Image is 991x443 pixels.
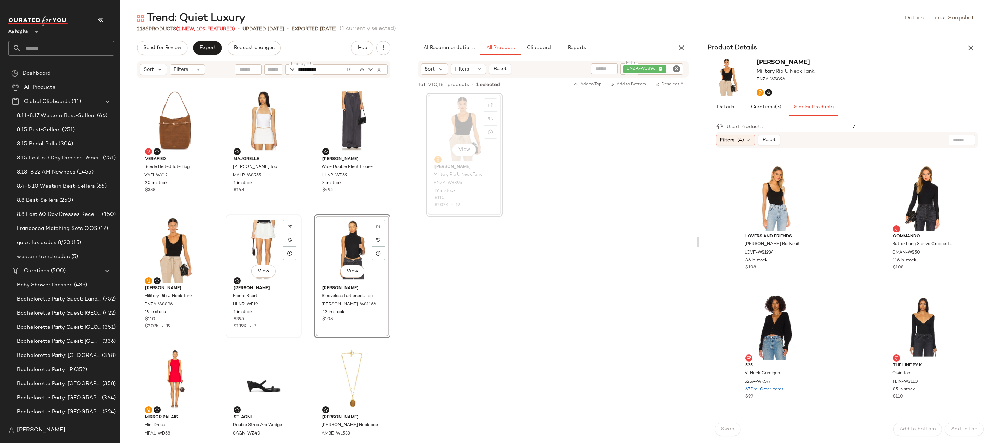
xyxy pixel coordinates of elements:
[143,45,181,51] span: Send for Review
[139,346,211,412] img: MPAL-WD58_V1.jpg
[17,112,96,120] span: 8.11-8.17 Western Best-Sellers
[892,370,910,377] span: Oisin Top
[233,293,257,299] span: Flared Short
[288,224,292,229] img: svg%3e
[893,257,917,264] span: 116 in stock
[144,293,193,299] span: Military Rib U Neck Tank
[317,217,388,283] img: VINCE-WS1166_V1.jpg
[774,104,781,110] span: (3)
[322,414,382,421] span: [PERSON_NAME]
[747,356,751,360] img: svg%3e
[139,88,211,153] img: VAFI-WY12_V1.jpg
[233,422,282,429] span: Double Strap Arc Wedge
[322,293,373,299] span: Sleeveless Turtleneck Top
[102,309,116,317] span: (422)
[745,250,774,256] span: LOVF-WS1934
[17,168,76,176] span: 8.18-8.22 AM Newness
[434,180,462,187] span: ENZA-WS896
[324,150,328,154] img: svg%3e
[70,98,81,106] span: (11)
[155,150,159,154] img: svg%3e
[23,69,50,78] span: Dashboard
[489,64,511,74] button: Reset
[228,217,299,283] img: HLNR-WF19_V1.jpg
[322,302,376,308] span: [PERSON_NAME]-WS1166
[488,103,493,107] img: svg%3e
[610,82,646,87] span: Add to Bottom
[708,58,748,96] img: ENZA-WS896_V1.jpg
[716,104,734,110] span: Details
[458,147,470,153] span: View
[70,239,82,247] span: (15)
[17,196,58,205] span: 8.8 Best-Sellers
[17,323,101,332] span: Bachelorette Party Guest: [GEOGRAPHIC_DATA]
[17,380,101,388] span: Bachelorette Party: [GEOGRAPHIC_DATA]
[745,257,768,264] span: 86 in stock
[96,112,107,120] span: (66)
[893,394,903,400] span: $110
[455,66,469,73] span: Filters
[472,81,473,88] span: •
[436,157,440,162] img: svg%3e
[452,144,476,156] button: View
[174,66,188,73] span: Filters
[17,182,95,190] span: 8.4-8.10 Western Best-Sellers
[887,294,959,360] img: TLIN-WS110_V1.jpg
[73,281,88,289] span: (439)
[745,265,756,271] span: $108
[745,370,780,377] span: V-Neck Cardigan
[17,295,102,303] span: Bachelorette Party Guest: Landing Page
[146,408,151,412] img: svg%3e
[476,81,500,89] span: 1 selected
[757,59,810,66] span: [PERSON_NAME]
[322,187,333,194] span: $495
[235,150,239,154] img: svg%3e
[750,104,781,110] span: Curations
[493,66,507,72] span: Reset
[238,25,240,33] span: •
[17,253,70,261] span: western trend codes
[894,356,899,360] img: svg%3e
[429,96,500,161] img: ENZA-WS896_V1.jpg
[137,15,144,22] img: svg%3e
[745,241,800,248] span: [PERSON_NAME] Bodysuit
[145,180,168,187] span: 20 in stock
[101,323,116,332] span: (351)
[144,164,190,170] span: Suede Belted Tote Bag
[101,394,116,402] span: (364)
[745,379,771,385] span: 525A-WK577
[155,279,159,283] img: svg%3e
[17,154,102,162] span: 8.15 Last 60 Day Dresses Receipt
[17,309,102,317] span: Bachelorette Party Guest: [GEOGRAPHIC_DATA]
[847,123,978,131] div: 7
[655,82,686,87] span: Deselect All
[571,80,604,89] button: Add to Top
[144,431,170,437] span: MPAL-WD58
[247,324,254,329] span: •
[322,180,342,187] span: 3 in stock
[234,324,247,329] span: $1.19K
[145,285,205,292] span: [PERSON_NAME]
[929,14,974,23] a: Latest Snapshot
[101,380,116,388] span: (358)
[346,268,358,274] span: View
[757,77,785,83] span: ENZA-WS896
[351,41,373,55] button: Hub
[155,408,159,412] img: svg%3e
[322,164,374,170] span: Wide Double Pleat Trouser
[17,352,101,360] span: Bachelorette Party: [GEOGRAPHIC_DATA]
[699,43,765,53] h3: Product Details
[73,366,87,374] span: (352)
[193,41,222,55] button: Export
[233,431,260,437] span: SAGN-WZ40
[488,116,493,121] img: svg%3e
[892,241,952,248] span: Butter Long Sleeve Cropped Turtleneck
[892,250,920,256] span: CMAN-WS50
[228,41,281,55] button: Request changes
[228,346,299,412] img: SAGN-WZ40_V1.jpg
[24,84,55,92] span: All Products
[101,211,116,219] span: (150)
[8,24,28,37] span: Revolve
[166,324,170,329] span: 19
[757,68,815,75] span: Military Rib U Neck Tank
